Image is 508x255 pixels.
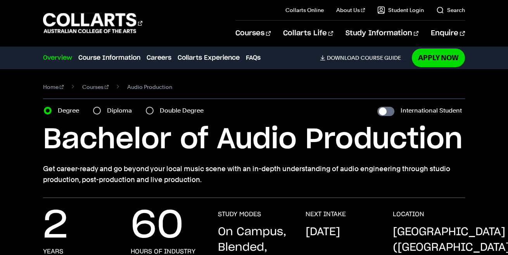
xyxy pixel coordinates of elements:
a: Courses [82,82,109,92]
h1: Bachelor of Audio Production [43,122,465,157]
span: Audio Production [127,82,172,92]
p: Get career-ready and go beyond your local music scene with an in-depth understanding of audio eng... [43,163,465,185]
p: 2 [43,210,68,241]
a: Apply Now [412,49,465,67]
span: Download [327,54,359,61]
label: International Student [401,105,462,116]
a: DownloadCourse Guide [320,54,407,61]
h3: LOCATION [393,210,424,218]
a: About Us [336,6,365,14]
a: Collarts Life [283,21,333,46]
h3: STUDY MODES [218,210,261,218]
a: Collarts Experience [178,53,240,62]
a: Enquire [431,21,465,46]
a: Overview [43,53,72,62]
label: Diploma [107,105,137,116]
label: Double Degree [160,105,208,116]
p: 60 [131,210,183,241]
a: Courses [235,21,271,46]
a: Search [436,6,465,14]
a: Home [43,82,64,92]
div: Go to homepage [43,12,142,34]
a: Careers [147,53,171,62]
h3: NEXT INTAKE [306,210,346,218]
a: Course Information [78,53,140,62]
p: [DATE] [306,224,340,240]
a: Collarts Online [285,6,324,14]
a: FAQs [246,53,261,62]
label: Degree [58,105,84,116]
a: Study Information [346,21,418,46]
a: Student Login [377,6,424,14]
